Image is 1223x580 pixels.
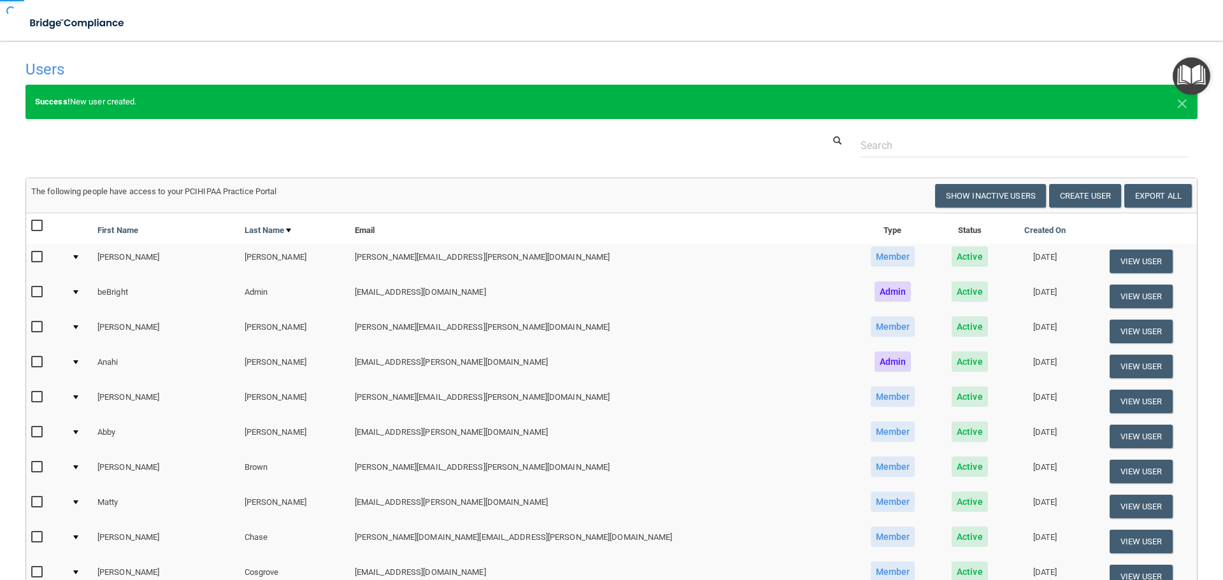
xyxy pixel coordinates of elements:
td: [PERSON_NAME] [240,349,350,384]
td: [PERSON_NAME] [92,384,240,419]
a: Created On [1024,223,1066,238]
td: Chase [240,524,350,559]
td: [DATE] [1005,244,1085,279]
button: View User [1110,425,1173,448]
td: [DATE] [1005,454,1085,489]
td: [PERSON_NAME] [240,314,350,349]
td: [DATE] [1005,384,1085,419]
td: [PERSON_NAME][EMAIL_ADDRESS][PERSON_NAME][DOMAIN_NAME] [350,454,851,489]
td: [EMAIL_ADDRESS][PERSON_NAME][DOMAIN_NAME] [350,349,851,384]
td: [DATE] [1005,279,1085,314]
button: View User [1110,530,1173,553]
span: Admin [875,281,912,302]
button: View User [1110,355,1173,378]
span: Admin [875,351,912,372]
span: The following people have access to your PCIHIPAA Practice Portal [31,187,277,196]
td: [EMAIL_ADDRESS][PERSON_NAME][DOMAIN_NAME] [350,489,851,524]
span: Active [952,246,988,267]
td: [DATE] [1005,489,1085,524]
button: View User [1110,285,1173,308]
td: [PERSON_NAME] [92,244,240,279]
a: Last Name [245,223,292,238]
th: Status [934,213,1005,244]
input: Search [861,134,1188,157]
span: Active [952,527,988,547]
div: New user created. [25,85,1198,119]
td: [PERSON_NAME] [92,524,240,559]
button: Create User [1049,184,1121,208]
a: Export All [1124,184,1192,208]
td: [PERSON_NAME] [92,314,240,349]
span: Active [952,492,988,512]
td: [PERSON_NAME] [92,454,240,489]
span: Member [871,316,915,337]
td: [DATE] [1005,524,1085,559]
td: [EMAIL_ADDRESS][DOMAIN_NAME] [350,279,851,314]
td: [PERSON_NAME][EMAIL_ADDRESS][PERSON_NAME][DOMAIN_NAME] [350,314,851,349]
td: Abby [92,419,240,454]
td: beBright [92,279,240,314]
th: Email [350,213,851,244]
button: Open Resource Center [1173,57,1210,95]
td: Admin [240,279,350,314]
td: [PERSON_NAME] [240,489,350,524]
span: Member [871,421,915,442]
td: [EMAIL_ADDRESS][PERSON_NAME][DOMAIN_NAME] [350,419,851,454]
td: [PERSON_NAME] [240,384,350,419]
span: Member [871,527,915,547]
td: Anahi [92,349,240,384]
button: Show Inactive Users [935,184,1046,208]
button: View User [1110,390,1173,413]
span: Member [871,492,915,512]
span: × [1177,89,1188,115]
button: View User [1110,250,1173,273]
td: Brown [240,454,350,489]
span: Member [871,386,915,407]
button: View User [1110,495,1173,518]
td: Matty [92,489,240,524]
td: [PERSON_NAME][EMAIL_ADDRESS][PERSON_NAME][DOMAIN_NAME] [350,244,851,279]
td: [DATE] [1005,419,1085,454]
img: bridge_compliance_login_screen.278c3ca4.svg [19,10,136,36]
button: Close [1177,94,1188,110]
th: Type [851,213,934,244]
td: [DATE] [1005,314,1085,349]
span: Active [952,421,988,442]
td: [DATE] [1005,349,1085,384]
span: Member [871,246,915,267]
span: Member [871,456,915,477]
span: Active [952,351,988,372]
td: [PERSON_NAME] [240,244,350,279]
a: First Name [97,223,138,238]
span: Active [952,281,988,302]
td: [PERSON_NAME][DOMAIN_NAME][EMAIL_ADDRESS][PERSON_NAME][DOMAIN_NAME] [350,524,851,559]
td: [PERSON_NAME] [240,419,350,454]
h4: Users [25,61,701,78]
button: View User [1110,460,1173,483]
span: Active [952,456,988,477]
td: [PERSON_NAME][EMAIL_ADDRESS][PERSON_NAME][DOMAIN_NAME] [350,384,851,419]
span: Active [952,386,988,407]
span: Active [952,316,988,337]
strong: Success! [35,97,70,106]
button: View User [1110,320,1173,343]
